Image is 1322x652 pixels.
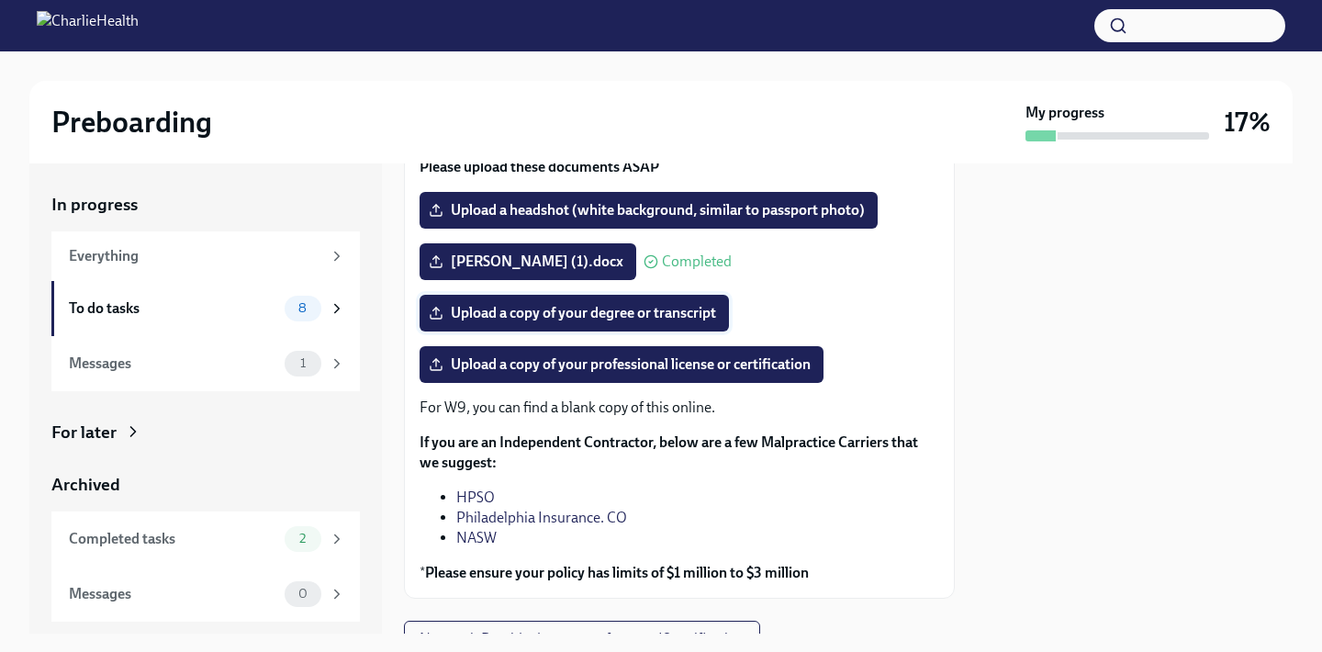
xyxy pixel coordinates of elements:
span: Completed [662,254,732,269]
a: In progress [51,193,360,217]
strong: Please ensure your policy has limits of $1 million to $3 million [425,564,809,581]
div: Messages [69,354,277,374]
div: Everything [69,246,321,266]
a: Philadelphia Insurance. CO [456,509,627,526]
label: Upload a copy of your professional license or certification [420,346,823,383]
a: For later [51,421,360,444]
div: Completed tasks [69,529,277,549]
a: Completed tasks2 [51,511,360,567]
div: To do tasks [69,298,277,319]
span: Next task : Provide documents for your I9 verification [420,630,745,648]
strong: My progress [1025,103,1104,123]
strong: If you are an Independent Contractor, below are a few Malpractice Carriers that we suggest: [420,433,918,471]
span: Upload a headshot (white background, similar to passport photo) [432,201,865,219]
span: 1 [289,356,317,370]
a: Everything [51,231,360,281]
div: Messages [69,584,277,604]
span: Upload a copy of your degree or transcript [432,304,716,322]
h2: Preboarding [51,104,212,141]
a: Messages1 [51,336,360,391]
span: 2 [288,532,317,545]
span: 0 [287,587,319,601]
label: [PERSON_NAME] (1).docx [420,243,636,280]
span: 8 [287,301,318,315]
a: Archived [51,473,360,497]
h3: 17% [1224,106,1271,139]
label: Upload a copy of your degree or transcript [420,295,729,332]
a: HPSO [456,489,495,506]
div: For later [51,421,117,444]
a: NASW [456,529,497,546]
a: To do tasks8 [51,281,360,336]
strong: Please upload these documents ASAP [420,158,659,175]
img: CharlieHealth [37,11,139,40]
a: Messages0 [51,567,360,622]
span: [PERSON_NAME] (1).docx [432,253,623,271]
p: For W9, you can find a blank copy of this online. [420,398,939,418]
label: Upload a headshot (white background, similar to passport photo) [420,192,878,229]
span: Upload a copy of your professional license or certification [432,355,811,374]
